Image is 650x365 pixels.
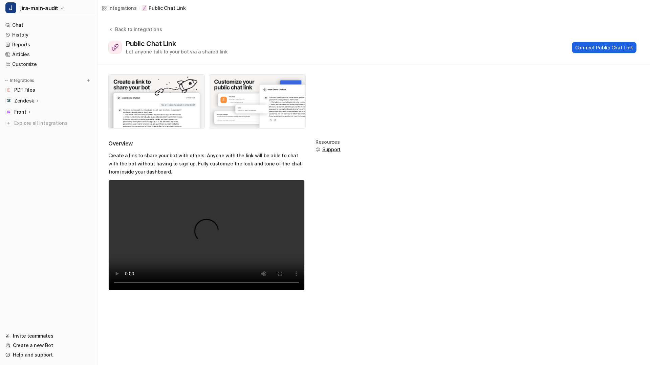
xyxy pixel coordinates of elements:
p: Create a link to share your bot with others. Anyone with the link will be able to chat with the b... [108,152,305,176]
button: Integrations [3,77,36,84]
a: Customize [3,60,94,69]
a: Integrations [102,4,137,12]
div: Let anyone talk to your bot via a shared link [126,48,227,55]
button: Connect Public Chat Link [572,42,636,53]
button: Support [316,146,341,153]
span: / [139,5,140,11]
button: Back to integrations [108,26,162,40]
a: Invite teammates [3,331,94,341]
img: menu_add.svg [86,78,91,83]
a: PDF FilesPDF Files [3,85,94,95]
img: expand menu [4,78,9,83]
a: Chat [3,20,94,30]
a: Create a new Bot [3,341,94,350]
a: Public Chat Link [142,5,186,12]
span: jira-main-audit [20,3,58,13]
img: explore all integrations [5,120,12,127]
div: Back to integrations [113,26,162,33]
img: support.svg [316,147,320,152]
p: Zendesk [14,97,34,104]
span: PDF Files [14,87,35,93]
a: History [3,30,94,40]
video: Your browser does not support the video tag. [108,180,305,290]
div: Public Chat Link [126,40,179,48]
span: Explore all integrations [14,118,92,129]
img: Front [7,110,11,114]
img: Zendesk [7,99,11,103]
span: Support [322,146,341,153]
div: Resources [316,139,341,145]
p: Public Chat Link [149,5,186,12]
a: Explore all integrations [3,118,94,128]
a: Reports [3,40,94,49]
a: Help and support [3,350,94,360]
span: J [5,2,16,13]
a: Articles [3,50,94,59]
p: Integrations [10,78,34,83]
p: Front [14,109,26,115]
div: Integrations [108,4,137,12]
h2: Overview [108,139,305,147]
img: PDF Files [7,88,11,92]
